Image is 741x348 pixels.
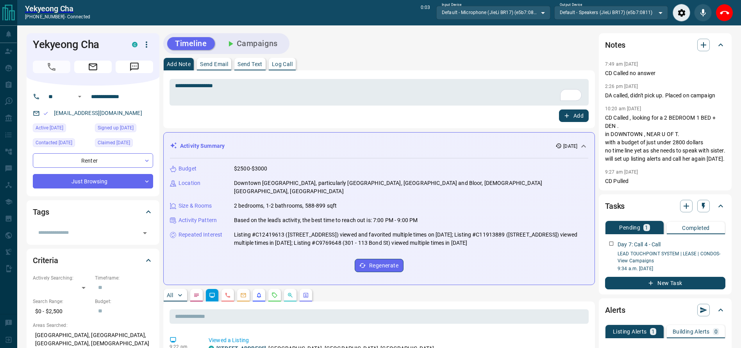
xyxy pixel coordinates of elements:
[673,4,690,22] div: Audio Settings
[652,329,655,334] p: 1
[175,83,583,102] textarea: To enrich screen reader interactions, please activate Accessibility in Grammarly extension settings
[167,37,215,50] button: Timeline
[180,142,225,150] p: Activity Summary
[436,6,550,19] div: Default - Microphone (JieLi BR17) (e5b7:0811)
[139,228,150,239] button: Open
[559,109,589,122] button: Add
[33,138,91,149] div: Thu Oct 09 2025
[179,179,200,187] p: Location
[116,61,153,73] span: Message
[209,292,215,298] svg: Lead Browsing Activity
[36,124,63,132] span: Active [DATE]
[209,336,586,344] p: Viewed a Listing
[442,2,462,7] label: Input Device
[271,292,278,298] svg: Requests
[95,298,153,305] p: Budget:
[287,292,293,298] svg: Opportunities
[694,4,712,22] div: Mute
[67,14,90,20] span: connected
[272,61,293,67] p: Log Call
[25,13,90,20] p: [PHONE_NUMBER] -
[95,124,153,135] div: Tue Feb 04 2025
[33,153,153,168] div: Renter
[218,37,286,50] button: Campaigns
[33,206,49,218] h2: Tags
[355,259,404,272] button: Regenerate
[33,174,153,188] div: Just Browsing
[234,231,588,247] p: Listing #C12419613 ([STREET_ADDRESS]) viewed and favorited multiple times on [DATE]; Listing #C11...
[303,292,309,298] svg: Agent Actions
[237,61,262,67] p: Send Text
[605,177,725,185] p: CD Pulled
[179,216,217,224] p: Activity Pattern
[619,225,640,230] p: Pending
[33,251,153,270] div: Criteria
[234,216,418,224] p: Based on the lead's activity, the best time to reach out is: 7:00 PM - 9:00 PM
[200,61,228,67] p: Send Email
[618,251,721,264] a: LEAD TOUCHPOINT SYSTEM | LEASE | CONDOS- View Campaigns
[33,124,91,135] div: Sat Oct 04 2025
[234,165,267,173] p: $2500-$3000
[54,110,142,116] a: [EMAIL_ADDRESS][DOMAIN_NAME]
[560,2,582,7] label: Output Device
[167,292,173,298] p: All
[682,225,710,231] p: Completed
[95,274,153,282] p: Timeframe:
[240,292,246,298] svg: Emails
[25,4,90,13] a: Yekyeong Cha
[98,139,130,147] span: Claimed [DATE]
[605,39,625,51] h2: Notes
[167,61,191,67] p: Add Note
[132,42,137,47] div: condos.ca
[33,298,91,305] p: Search Range:
[645,225,648,230] p: 1
[421,4,430,22] p: 0:03
[605,200,625,212] h2: Tasks
[613,329,647,334] p: Listing Alerts
[179,202,212,210] p: Size & Rooms
[179,231,222,239] p: Repeated Interest
[225,292,231,298] svg: Calls
[605,277,725,289] button: New Task
[170,139,588,153] div: Activity Summary[DATE]
[605,301,725,319] div: Alerts
[33,203,153,221] div: Tags
[43,111,48,116] svg: Email Valid
[33,274,91,282] p: Actively Searching:
[179,165,196,173] p: Budget
[605,84,638,89] p: 2:26 pm [DATE]
[95,138,153,149] div: Thu Feb 06 2025
[618,240,661,249] p: Day 7: Call 4 - Call
[75,92,84,101] button: Open
[605,304,625,316] h2: Alerts
[33,38,120,51] h1: Yekyeong Cha
[554,6,668,19] div: Default - Speakers (JieLi BR17) (e5b7:0811)
[234,179,588,196] p: Downtown [GEOGRAPHIC_DATA], particularly [GEOGRAPHIC_DATA], [GEOGRAPHIC_DATA] and Bloor, [DEMOGRA...
[673,329,710,334] p: Building Alerts
[74,61,112,73] span: Email
[605,61,638,67] p: 7:49 am [DATE]
[714,329,718,334] p: 0
[33,322,153,329] p: Areas Searched:
[563,143,577,150] p: [DATE]
[36,139,72,147] span: Contacted [DATE]
[33,305,91,318] p: $0 - $2,500
[605,106,641,111] p: 10:20 am [DATE]
[98,124,134,132] span: Signed up [DATE]
[605,91,725,100] p: DA called, didn't pick up. Placed on campaign
[605,36,725,54] div: Notes
[33,61,70,73] span: Call
[605,114,725,163] p: CD Called , looking for a 2 BEDROOM 1 BED + DEN . in DOWNTOWN , NEAR U OF T. with a budget of jus...
[605,69,725,77] p: CD Called no answer
[605,197,725,215] div: Tasks
[605,169,638,175] p: 9:27 am [DATE]
[193,292,200,298] svg: Notes
[716,4,733,22] div: End Call
[256,292,262,298] svg: Listing Alerts
[33,254,58,267] h2: Criteria
[618,265,725,272] p: 9:34 a.m. [DATE]
[234,202,337,210] p: 2 bedrooms, 1-2 bathrooms, 588-899 sqft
